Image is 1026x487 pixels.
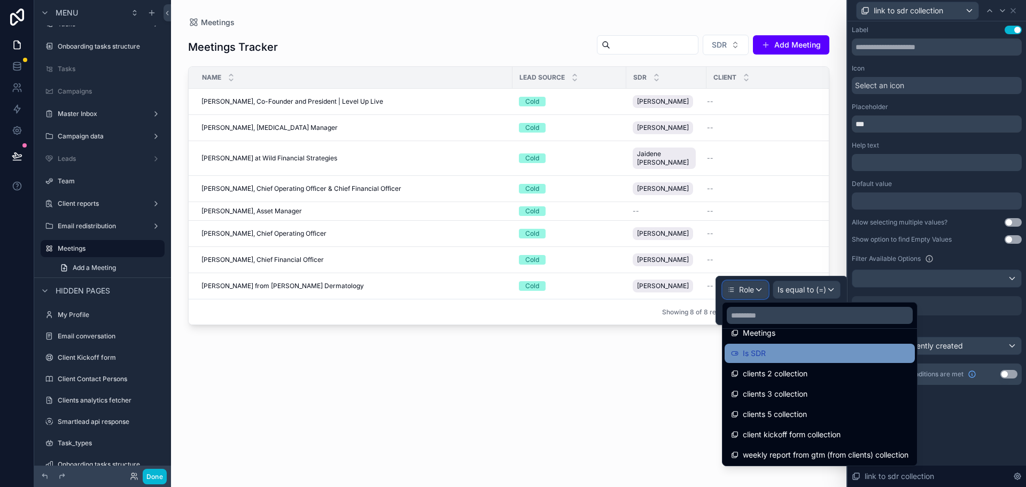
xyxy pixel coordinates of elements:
[58,396,162,405] label: Clients analytics fetcher
[58,460,162,469] label: Onboarding tasks structure
[58,222,147,230] label: Email redistribution
[852,103,888,111] label: Placeholder
[852,154,1022,171] div: scrollable content
[53,259,165,276] a: Add a Meeting
[852,64,865,73] label: Icon
[874,5,943,16] span: link to sdr collection
[743,408,807,421] span: clients 5 collection
[852,254,921,263] label: Filter Available Options
[41,392,165,409] a: Clients analytics fetcher
[58,65,162,73] label: Tasks
[58,418,162,426] label: Smartlead api response
[56,285,110,296] span: Hidden pages
[743,428,841,441] span: client kickoff form collection
[852,141,879,150] label: Help text
[58,87,162,96] label: Campaigns
[58,332,162,341] label: Email conversation
[41,173,165,190] a: Team
[41,435,165,452] a: Task_types
[58,154,147,163] label: Leads
[852,337,1022,355] button: Default: most recently created
[852,26,868,34] div: Label
[41,38,165,55] a: Onboarding tasks structure
[41,413,165,430] a: Smartlead api response
[41,306,165,323] a: My Profile
[855,80,904,91] span: Select an icon
[73,264,116,272] span: Add a Meeting
[58,42,162,51] label: Onboarding tasks structure
[41,218,165,235] a: Email redistribution
[58,375,162,383] label: Client Contact Persons
[713,73,736,82] span: Client
[743,367,807,380] span: clients 2 collection
[743,388,807,400] span: clients 3 collection
[743,347,766,360] span: Is SDR
[852,218,947,227] div: Allow selecting multiple values?
[41,456,165,473] a: Onboarding tasks structure
[58,199,147,208] label: Client reports
[143,469,167,484] button: Done
[58,353,162,362] label: Client Kickoff form
[662,308,730,316] span: Showing 8 of 8 results
[41,370,165,388] a: Client Contact Persons
[58,110,147,118] label: Master Inbox
[202,73,221,82] span: Name
[58,439,162,447] label: Task_types
[856,2,979,20] button: link to sdr collection
[41,83,165,100] a: Campaigns
[41,328,165,345] a: Email conversation
[743,449,908,461] span: weekly report from gtm (from clients) collection
[41,128,165,145] a: Campaign data
[58,177,162,185] label: Team
[41,195,165,212] a: Client reports
[58,132,147,141] label: Campaign data
[852,235,952,244] div: Show option to find Empty Values
[41,150,165,167] a: Leads
[41,60,165,78] a: Tasks
[41,240,165,257] a: Meetings
[41,105,165,122] a: Master Inbox
[633,73,647,82] span: SDR
[743,327,775,339] span: Meetings
[58,244,158,253] label: Meetings
[41,349,165,366] a: Client Kickoff form
[519,73,565,82] span: Lead Source
[852,180,892,188] label: Default value
[58,311,162,319] label: My Profile
[865,471,934,482] span: link to sdr collection
[56,7,78,18] span: Menu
